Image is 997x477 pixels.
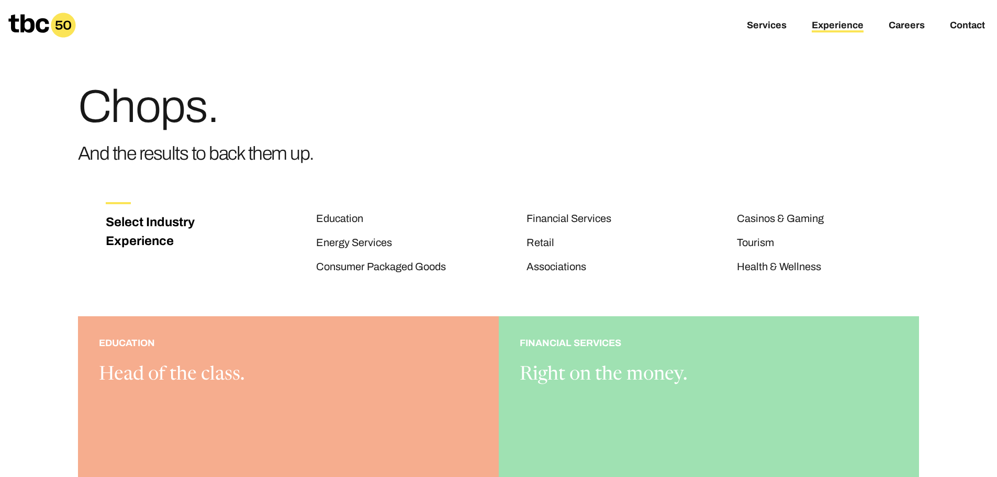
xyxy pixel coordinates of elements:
[8,13,76,38] a: Homepage
[737,237,774,250] a: Tourism
[889,20,925,32] a: Careers
[747,20,787,32] a: Services
[737,213,824,226] a: Casinos & Gaming
[316,261,446,274] a: Consumer Packaged Goods
[812,20,864,32] a: Experience
[526,213,611,226] a: Financial Services
[526,237,554,250] a: Retail
[316,237,392,250] a: Energy Services
[106,213,206,250] h3: Select Industry Experience
[78,138,314,169] h3: And the results to back them up.
[526,261,586,274] a: Associations
[950,20,985,32] a: Contact
[316,213,363,226] a: Education
[737,261,821,274] a: Health & Wellness
[78,84,314,130] h1: Chops.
